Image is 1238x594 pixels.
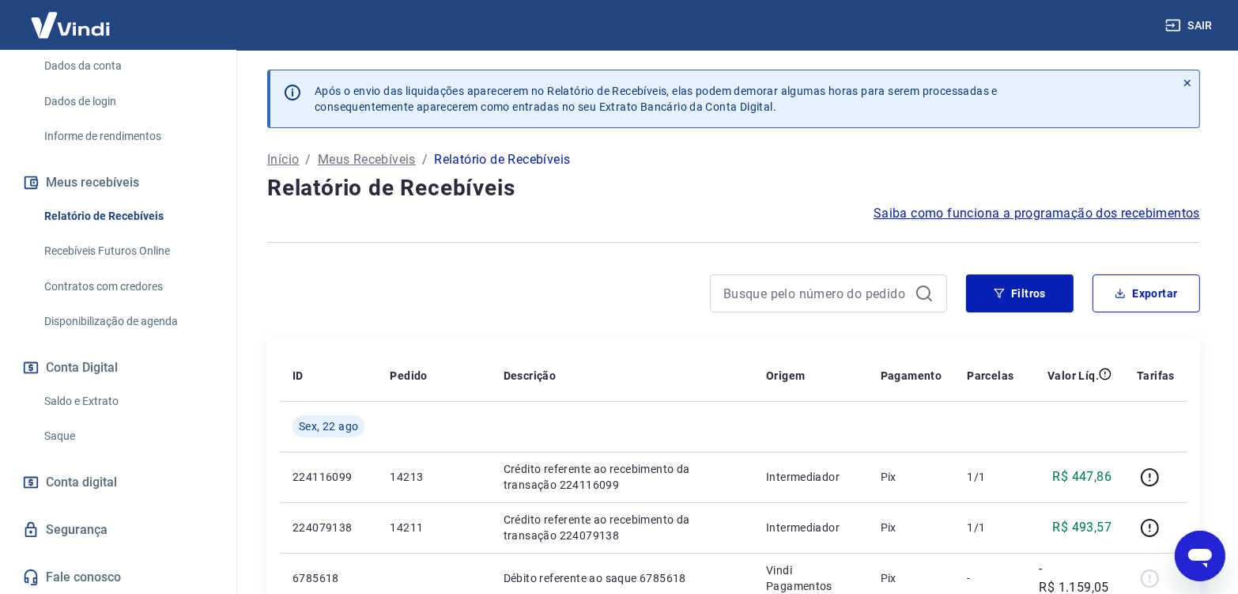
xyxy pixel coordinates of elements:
[38,120,217,153] a: Informe de rendimentos
[293,469,364,485] p: 224116099
[305,150,311,169] p: /
[881,570,942,586] p: Pix
[1162,11,1219,40] button: Sair
[766,368,805,384] p: Origem
[504,512,741,543] p: Crédito referente ao recebimento da transação 224079138
[19,350,217,385] button: Conta Digital
[881,469,942,485] p: Pix
[46,471,117,494] span: Conta digital
[299,418,358,434] span: Sex, 22 ago
[1053,518,1112,537] p: R$ 493,57
[267,172,1200,204] h4: Relatório de Recebíveis
[293,570,364,586] p: 6785618
[1053,467,1112,486] p: R$ 447,86
[267,150,299,169] a: Início
[1093,274,1200,312] button: Exportar
[422,150,428,169] p: /
[390,469,477,485] p: 14213
[315,83,998,115] p: Após o envio das liquidações aparecerem no Relatório de Recebíveis, elas podem demorar algumas ho...
[38,420,217,452] a: Saque
[967,520,1013,535] p: 1/1
[390,368,427,384] p: Pedido
[967,368,1013,384] p: Parcelas
[766,520,855,535] p: Intermediador
[766,562,855,594] p: Vindi Pagamentos
[967,570,1013,586] p: -
[881,520,942,535] p: Pix
[504,570,741,586] p: Débito referente ao saque 6785618
[1047,368,1099,384] p: Valor Líq.
[967,469,1013,485] p: 1/1
[1137,368,1175,384] p: Tarifas
[966,274,1074,312] button: Filtros
[38,50,217,82] a: Dados da conta
[766,469,855,485] p: Intermediador
[723,282,908,305] input: Busque pelo número do pedido
[38,200,217,233] a: Relatório de Recebíveis
[38,305,217,338] a: Disponibilização de agenda
[19,513,217,547] a: Segurança
[38,235,217,267] a: Recebíveis Futuros Online
[881,368,942,384] p: Pagamento
[504,368,557,384] p: Descrição
[38,271,217,303] a: Contratos com credores
[19,165,217,200] button: Meus recebíveis
[434,150,570,169] p: Relatório de Recebíveis
[874,204,1200,223] a: Saiba como funciona a programação dos recebimentos
[318,150,416,169] a: Meus Recebíveis
[293,368,304,384] p: ID
[19,465,217,500] a: Conta digital
[38,385,217,418] a: Saldo e Extrato
[19,1,122,49] img: Vindi
[293,520,364,535] p: 224079138
[1175,531,1225,581] iframe: Button to launch messaging window
[38,85,217,118] a: Dados de login
[504,461,741,493] p: Crédito referente ao recebimento da transação 224116099
[390,520,477,535] p: 14211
